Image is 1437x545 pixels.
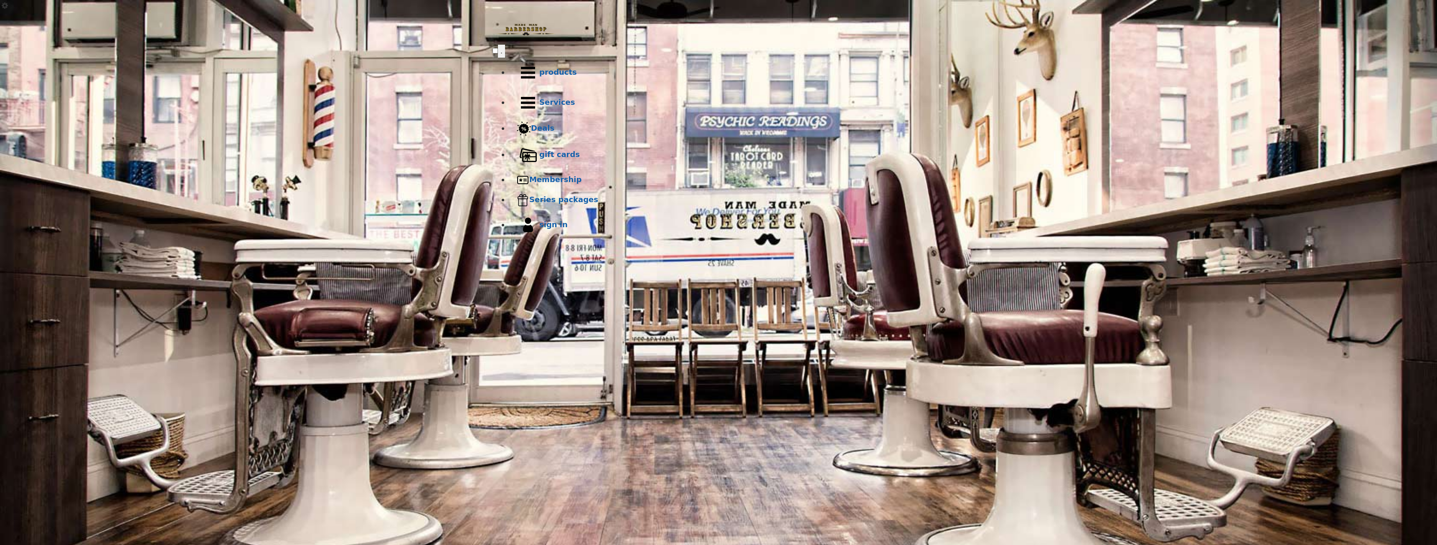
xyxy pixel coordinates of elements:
b: Membership [529,175,581,184]
a: Gift cardsgift cards [509,140,944,170]
img: Gift cards [517,144,539,166]
input: menu toggle [493,48,498,53]
a: Series packagesSeries packages [509,190,944,210]
b: products [539,68,577,76]
img: sign in [517,214,539,236]
img: Deals [517,122,531,136]
img: Products [517,61,539,84]
img: Series packages [517,194,529,206]
a: sign insign in [509,210,944,240]
b: gift cards [539,150,580,159]
img: Made Man Barbershop logo [493,16,559,43]
img: Membership [517,174,529,186]
b: Deals [531,124,554,132]
a: ServicesServices [509,88,944,118]
a: Productsproducts [509,58,944,88]
button: menu toggle [498,45,505,58]
b: Services [539,98,575,106]
b: sign in [539,220,568,229]
img: Services [517,91,539,114]
a: MembershipMembership [509,170,944,190]
a: DealsDeals [509,118,944,140]
b: Series packages [529,195,598,204]
span: . [500,47,503,55]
